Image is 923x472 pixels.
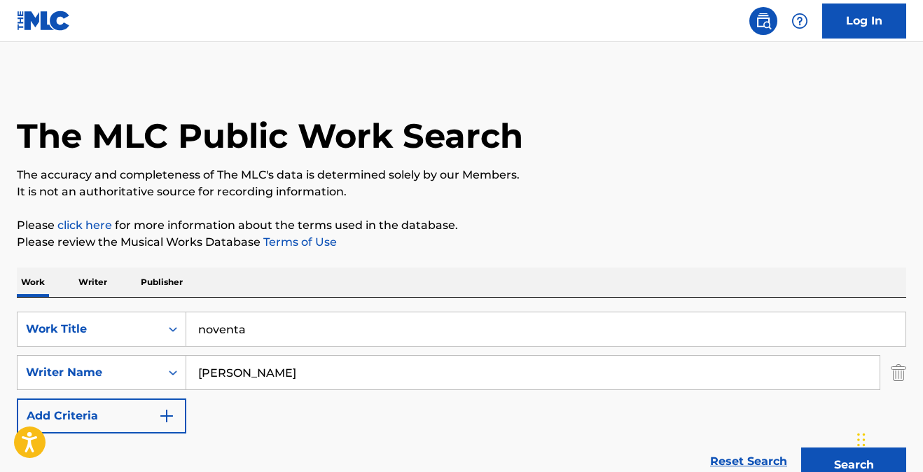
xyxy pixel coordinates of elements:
[791,13,808,29] img: help
[137,268,187,297] p: Publisher
[17,183,906,200] p: It is not an authoritative source for recording information.
[857,419,866,461] div: Drag
[26,321,152,338] div: Work Title
[158,408,175,424] img: 9d2ae6d4665cec9f34b9.svg
[17,217,906,234] p: Please for more information about the terms used in the database.
[17,268,49,297] p: Work
[755,13,772,29] img: search
[17,234,906,251] p: Please review the Musical Works Database
[17,398,186,433] button: Add Criteria
[57,218,112,232] a: click here
[749,7,777,35] a: Public Search
[17,11,71,31] img: MLC Logo
[17,167,906,183] p: The accuracy and completeness of The MLC's data is determined solely by our Members.
[17,115,523,157] h1: The MLC Public Work Search
[822,4,906,39] a: Log In
[74,268,111,297] p: Writer
[853,405,923,472] iframe: Chat Widget
[261,235,337,249] a: Terms of Use
[786,7,814,35] div: Help
[891,355,906,390] img: Delete Criterion
[26,364,152,381] div: Writer Name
